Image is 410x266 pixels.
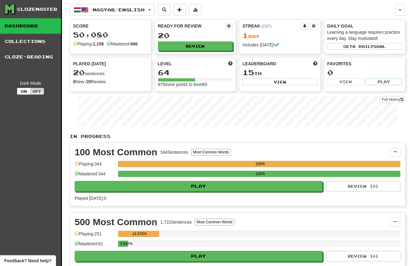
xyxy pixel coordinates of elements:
[327,29,402,41] div: Learning a language requires practice every day. Stay motivated!
[70,133,405,139] p: In Progress
[75,171,115,181] div: Mastered: 344
[189,4,201,16] button: More stats
[75,241,115,251] div: Mastered: 61
[120,171,400,177] div: 100%
[160,219,192,225] div: 1,722 Sentences
[73,23,148,29] div: Score
[242,61,276,67] span: Leaderboard
[75,148,157,157] div: 100 Most Common
[242,32,317,40] div: Day
[75,181,322,191] button: Play
[120,231,159,237] div: 14.576%
[191,149,231,156] button: Most Common Words
[242,31,248,40] span: 1
[130,41,137,46] strong: 660
[326,251,400,261] button: Review (0)
[87,79,92,84] strong: 20
[173,4,186,16] button: Add sentence to collection
[158,23,225,29] div: Ready for Review
[158,4,170,16] button: Search sentences
[73,69,148,77] div: sentences
[261,24,271,28] a: (CDT)
[17,6,57,12] div: Clozemaster
[120,241,128,247] div: 3.542%
[73,61,106,67] span: Played [DATE]
[75,251,322,261] button: Play
[75,161,115,171] div: Playing: 344
[75,231,115,241] div: Playing: 251
[158,69,233,76] div: 64
[93,41,104,46] strong: 1,159
[158,32,233,39] div: 20
[327,23,402,29] div: Daily Goal
[380,96,405,103] a: Full History
[365,78,402,85] button: Play
[326,181,400,191] button: Review (0)
[30,88,44,95] button: Off
[352,44,373,49] span: a daily
[70,4,155,16] button: Magyar/English
[120,161,400,167] div: 100%
[242,69,317,77] div: th
[327,43,402,50] button: Seta dailygoal
[242,23,301,29] div: Streak
[327,61,402,67] div: Favorites
[228,61,233,67] span: Score more points to level up
[93,7,145,12] span: Magyar / English
[158,81,233,88] div: 975 more points to level 65
[73,31,148,39] div: 50,080
[75,217,157,227] div: 500 Most Common
[73,79,148,85] div: New / Review
[160,149,188,155] div: 344 Sentences
[17,88,31,95] button: On
[242,42,317,48] div: Includes [DATE]!
[73,41,104,47] div: Playing:
[327,69,402,76] div: 0
[4,258,51,264] span: Open feedback widget
[313,61,317,67] span: This week in points, UTC
[242,79,317,85] button: View
[195,219,234,225] button: Most Common Words
[158,61,172,67] span: Level
[242,68,254,77] span: 15
[5,80,56,86] div: Dark Mode
[327,78,364,85] button: View
[73,68,85,77] span: 20
[107,41,138,47] div: Mastered:
[75,196,106,201] span: Played [DATE]: 0
[73,79,76,84] strong: 0
[158,41,233,51] button: Review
